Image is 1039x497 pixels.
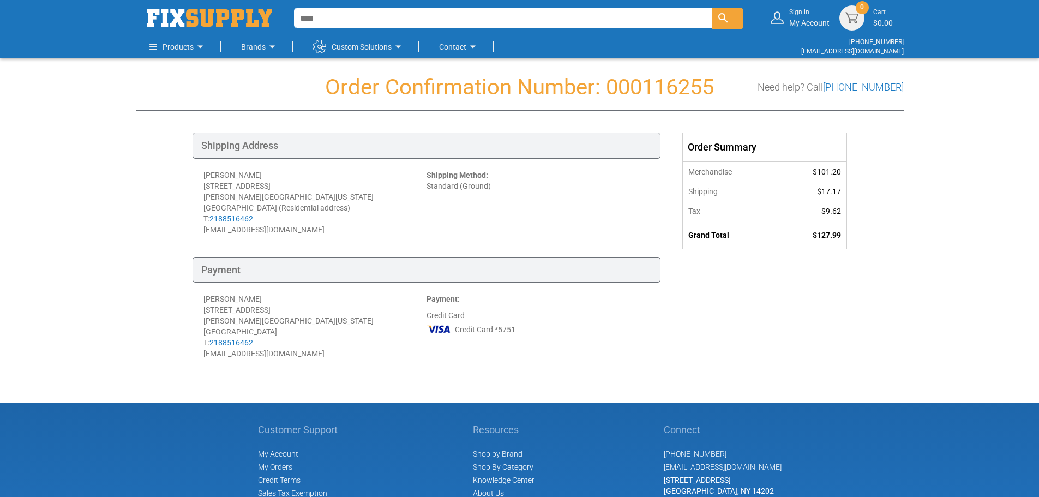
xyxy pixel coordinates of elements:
[683,161,778,182] th: Merchandise
[439,36,479,58] a: Contact
[873,8,893,17] small: Cart
[258,424,344,435] h5: Customer Support
[473,476,534,484] a: Knowledge Center
[821,207,841,215] span: $9.62
[683,201,778,221] th: Tax
[193,257,660,283] div: Payment
[664,450,726,458] a: [PHONE_NUMBER]
[427,171,488,179] strong: Shipping Method:
[147,9,272,27] img: Fix Industrial Supply
[473,463,533,471] a: Shop By Category
[258,476,301,484] span: Credit Terms
[683,182,778,201] th: Shipping
[427,321,452,337] img: VI
[758,82,904,93] h3: Need help? Call
[241,36,279,58] a: Brands
[813,231,841,239] span: $127.99
[427,170,650,235] div: Standard (Ground)
[683,133,846,161] div: Order Summary
[427,294,650,359] div: Credit Card
[203,294,427,359] div: [PERSON_NAME] [STREET_ADDRESS] [PERSON_NAME][GEOGRAPHIC_DATA][US_STATE] [GEOGRAPHIC_DATA] T: [EMA...
[473,450,522,458] a: Shop by Brand
[203,170,427,235] div: [PERSON_NAME] [STREET_ADDRESS] [PERSON_NAME][GEOGRAPHIC_DATA][US_STATE] [GEOGRAPHIC_DATA] (Reside...
[455,324,515,335] span: Credit Card *5751
[258,463,292,471] span: My Orders
[258,450,298,458] span: My Account
[193,133,660,159] div: Shipping Address
[813,167,841,176] span: $101.20
[664,424,782,435] h5: Connect
[147,9,272,27] a: store logo
[688,231,729,239] strong: Grand Total
[209,338,253,347] a: 2188516462
[860,3,864,12] span: 0
[789,8,830,28] div: My Account
[209,214,253,223] a: 2188516462
[823,81,904,93] a: [PHONE_NUMBER]
[427,295,460,303] strong: Payment:
[149,36,207,58] a: Products
[801,47,904,55] a: [EMAIL_ADDRESS][DOMAIN_NAME]
[873,19,893,27] span: $0.00
[849,38,904,46] a: [PHONE_NUMBER]
[473,424,534,435] h5: Resources
[664,463,782,471] a: [EMAIL_ADDRESS][DOMAIN_NAME]
[136,75,904,99] h1: Order Confirmation Number: 000116255
[789,8,830,17] small: Sign in
[664,476,774,495] span: [STREET_ADDRESS] [GEOGRAPHIC_DATA], NY 14202
[313,36,405,58] a: Custom Solutions
[817,187,841,196] span: $17.17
